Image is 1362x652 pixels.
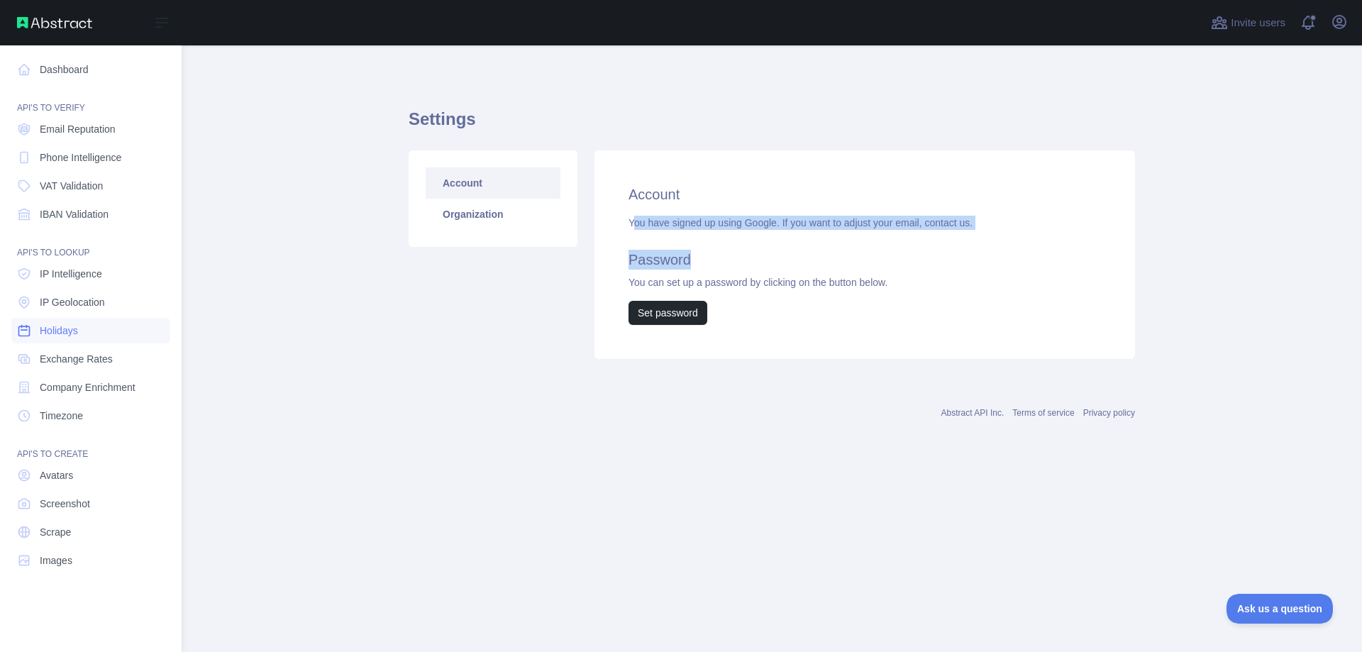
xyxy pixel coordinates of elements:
[11,85,170,114] div: API'S TO VERIFY
[1208,11,1288,34] button: Invite users
[11,145,170,170] a: Phone Intelligence
[40,179,103,193] span: VAT Validation
[11,230,170,258] div: API'S TO LOOKUP
[11,201,170,227] a: IBAN Validation
[40,295,105,309] span: IP Geolocation
[426,199,560,230] a: Organization
[11,375,170,400] a: Company Enrichment
[11,261,170,287] a: IP Intelligence
[11,491,170,516] a: Screenshot
[40,122,116,136] span: Email Reputation
[40,324,78,338] span: Holidays
[924,217,973,228] a: contact us.
[17,17,92,28] img: Abstract API
[941,408,1004,418] a: Abstract API Inc.
[11,548,170,573] a: Images
[629,250,1101,270] h2: Password
[11,463,170,488] a: Avatars
[11,289,170,315] a: IP Geolocation
[1012,408,1074,418] a: Terms of service
[11,431,170,460] div: API'S TO CREATE
[11,519,170,545] a: Scrape
[40,497,90,511] span: Screenshot
[40,409,83,423] span: Timezone
[629,301,707,325] button: Set password
[11,403,170,429] a: Timezone
[11,57,170,82] a: Dashboard
[40,380,135,394] span: Company Enrichment
[629,184,1101,204] h2: Account
[1231,15,1285,31] span: Invite users
[40,468,73,482] span: Avatars
[40,207,109,221] span: IBAN Validation
[11,346,170,372] a: Exchange Rates
[1227,594,1334,624] iframe: Toggle Customer Support
[11,116,170,142] a: Email Reputation
[40,525,71,539] span: Scrape
[40,267,102,281] span: IP Intelligence
[40,150,121,165] span: Phone Intelligence
[11,318,170,343] a: Holidays
[1083,408,1135,418] a: Privacy policy
[629,216,1101,325] div: You have signed up using Google. If you want to adjust your email, You can set up a password by c...
[426,167,560,199] a: Account
[40,352,113,366] span: Exchange Rates
[409,108,1135,142] h1: Settings
[40,553,72,568] span: Images
[11,173,170,199] a: VAT Validation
